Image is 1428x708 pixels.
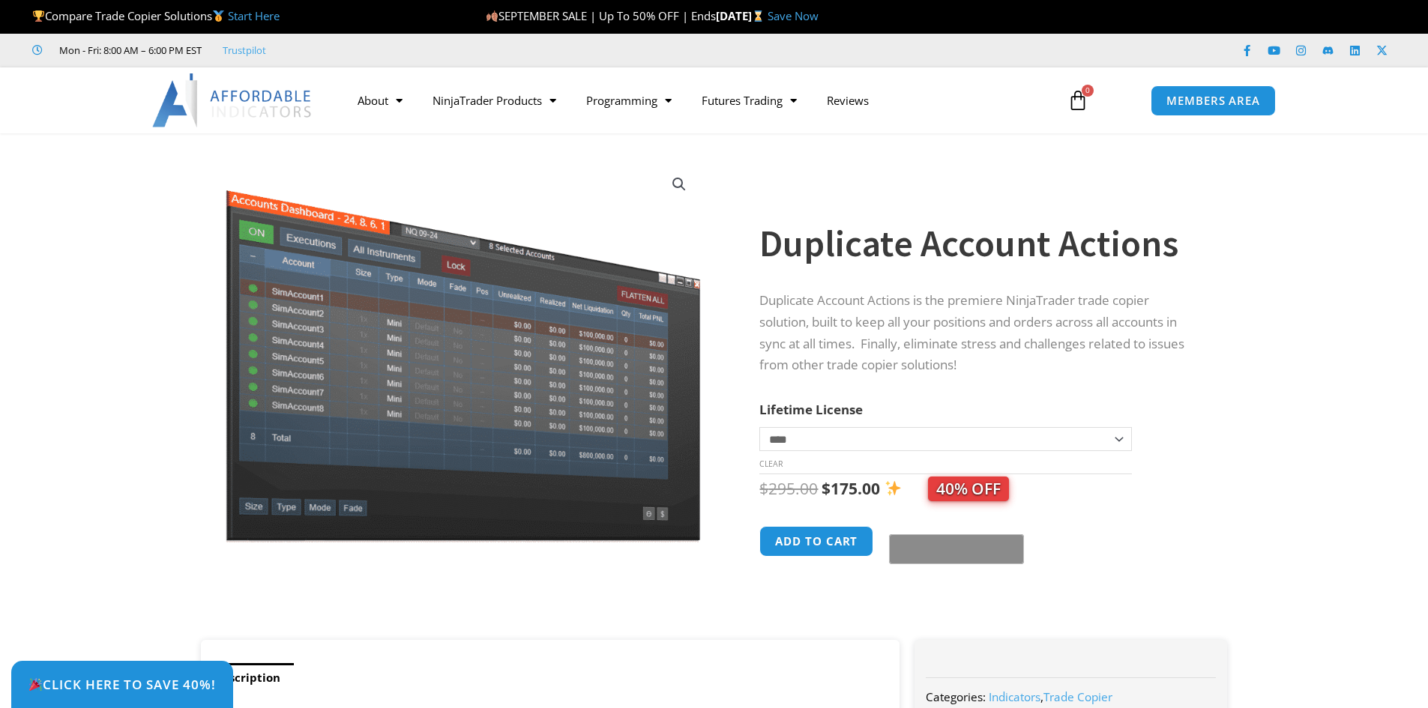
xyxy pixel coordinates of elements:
span: Compare Trade Copier Solutions [32,8,280,23]
iframe: Secure payment input frame [886,524,1021,525]
p: Duplicate Account Actions is the premiere NinjaTrader trade copier solution, built to keep all yo... [759,290,1197,377]
img: ⌛ [753,10,764,22]
span: Mon - Fri: 8:00 AM – 6:00 PM EST [55,41,202,59]
img: 🏆 [33,10,44,22]
h1: Duplicate Account Actions [759,217,1197,270]
bdi: 295.00 [759,478,818,499]
a: View full-screen image gallery [666,171,693,198]
span: SEPTEMBER SALE | Up To 50% OFF | Ends [486,8,716,23]
a: Trustpilot [223,41,266,59]
img: 🎉 [29,678,42,691]
a: Clear options [759,459,783,469]
a: 0 [1045,79,1111,122]
img: 🥇 [213,10,224,22]
span: 0 [1082,85,1094,97]
span: $ [759,478,768,499]
label: Lifetime License [759,401,863,418]
nav: Menu [343,83,1050,118]
button: Buy with GPay [889,534,1024,564]
strong: [DATE] [716,8,768,23]
span: MEMBERS AREA [1166,95,1260,106]
a: Start Here [228,8,280,23]
a: NinjaTrader Products [418,83,571,118]
img: LogoAI | Affordable Indicators – NinjaTrader [152,73,313,127]
button: Add to cart [759,526,873,557]
img: ✨ [885,480,901,496]
span: Click Here to save 40%! [28,678,216,691]
bdi: 175.00 [822,478,880,499]
a: MEMBERS AREA [1151,85,1276,116]
a: Save Now [768,8,819,23]
a: About [343,83,418,118]
a: 🎉Click Here to save 40%! [11,661,233,708]
span: 40% OFF [928,476,1009,501]
img: Screenshot 2024-08-26 15414455555 [222,160,704,542]
a: Reviews [812,83,884,118]
img: 🍂 [486,10,498,22]
span: $ [822,478,831,499]
a: Programming [571,83,687,118]
a: Futures Trading [687,83,812,118]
